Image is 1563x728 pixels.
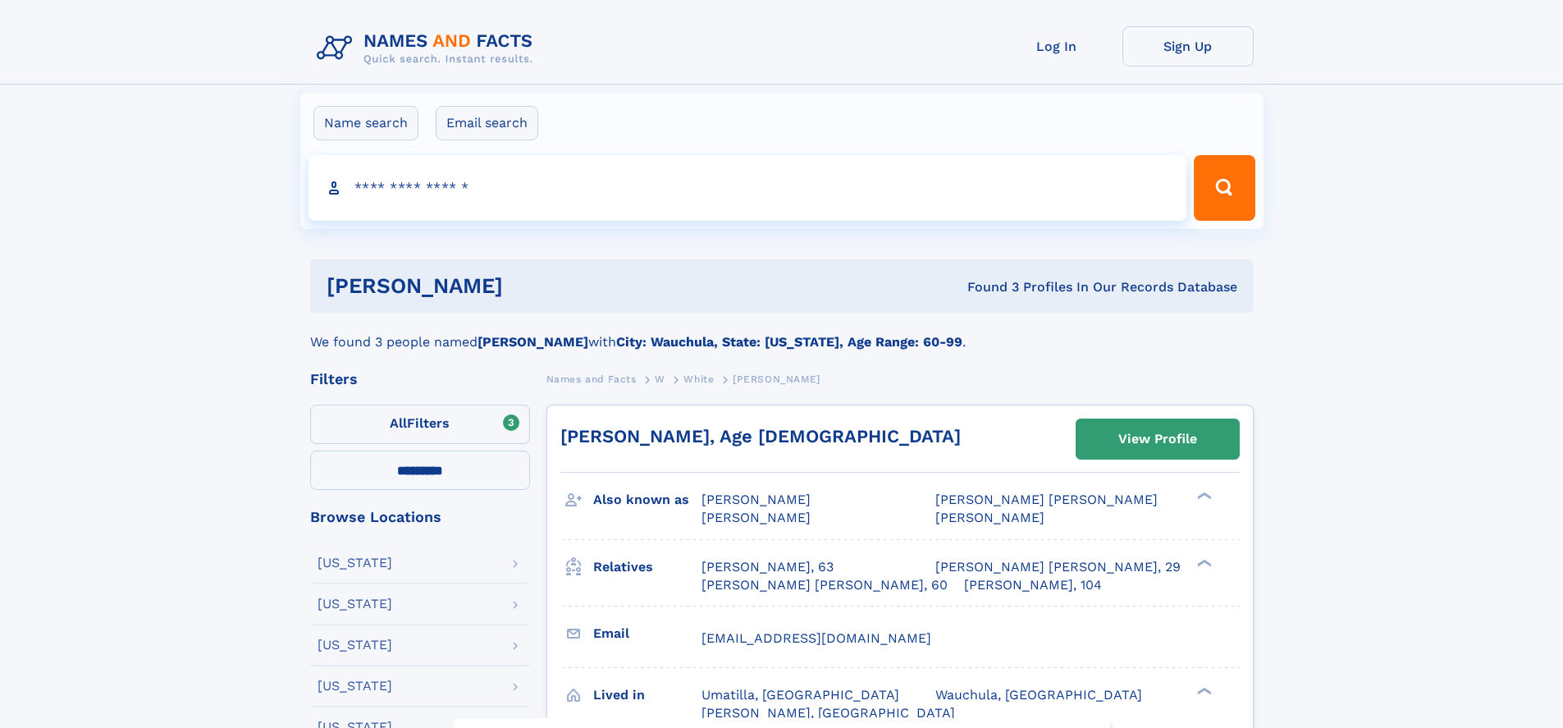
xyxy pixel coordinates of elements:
[560,426,961,446] a: [PERSON_NAME], Age [DEMOGRAPHIC_DATA]
[683,373,714,385] span: White
[1076,419,1239,459] a: View Profile
[546,369,637,389] a: Names and Facts
[964,576,1102,594] a: [PERSON_NAME], 104
[1118,420,1197,458] div: View Profile
[318,556,392,570] div: [US_STATE]
[935,687,1142,703] span: Wauchula, [GEOGRAPHIC_DATA]
[616,334,962,350] b: City: Wauchula, State: [US_STATE], Age Range: 60-99
[310,26,546,71] img: Logo Names and Facts
[310,313,1254,352] div: We found 3 people named with .
[593,620,702,648] h3: Email
[318,680,392,693] div: [US_STATE]
[318,598,392,611] div: [US_STATE]
[436,106,538,140] label: Email search
[702,510,811,525] span: [PERSON_NAME]
[683,369,714,389] a: White
[318,639,392,652] div: [US_STATE]
[655,373,665,385] span: W
[991,26,1122,66] a: Log In
[1122,26,1254,66] a: Sign Up
[593,486,702,514] h3: Also known as
[1193,557,1213,568] div: ❯
[702,705,955,721] span: [PERSON_NAME], [GEOGRAPHIC_DATA]
[935,510,1044,525] span: [PERSON_NAME]
[593,681,702,709] h3: Lived in
[390,415,407,431] span: All
[478,334,588,350] b: [PERSON_NAME]
[310,372,530,387] div: Filters
[702,558,834,576] a: [PERSON_NAME], 63
[1193,491,1213,501] div: ❯
[702,630,931,646] span: [EMAIL_ADDRESS][DOMAIN_NAME]
[310,405,530,444] label: Filters
[1193,685,1213,696] div: ❯
[702,687,899,703] span: Umatilla, [GEOGRAPHIC_DATA]
[313,106,418,140] label: Name search
[308,155,1187,221] input: search input
[655,369,665,389] a: W
[310,510,530,524] div: Browse Locations
[327,276,735,296] h1: [PERSON_NAME]
[735,278,1237,296] div: Found 3 Profiles In Our Records Database
[593,553,702,581] h3: Relatives
[702,492,811,507] span: [PERSON_NAME]
[702,576,948,594] a: [PERSON_NAME] [PERSON_NAME], 60
[935,558,1181,576] a: [PERSON_NAME] [PERSON_NAME], 29
[1194,155,1255,221] button: Search Button
[733,373,820,385] span: [PERSON_NAME]
[935,492,1158,507] span: [PERSON_NAME] [PERSON_NAME]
